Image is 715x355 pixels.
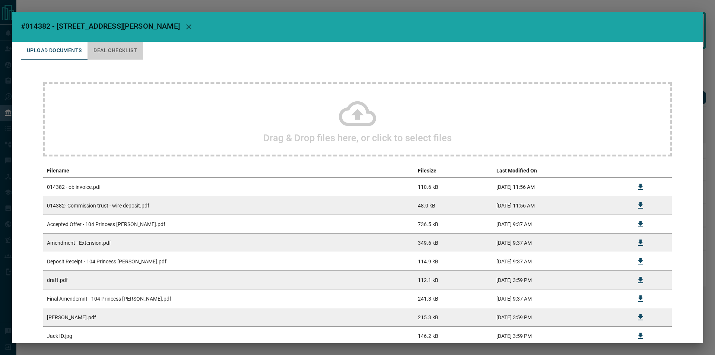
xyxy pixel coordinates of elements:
[632,271,649,289] button: Download
[43,178,414,196] td: 014382 - ob invoice.pdf
[21,42,88,60] button: Upload Documents
[43,271,414,289] td: draft.pdf
[43,164,414,178] th: Filename
[414,252,493,271] td: 114.9 kB
[21,22,180,31] span: #014382 - [STREET_ADDRESS][PERSON_NAME]
[263,132,452,143] h2: Drag & Drop files here, or click to select files
[653,164,672,178] th: delete file action column
[414,164,493,178] th: Filesize
[632,197,649,215] button: Download
[493,196,628,215] td: [DATE] 11:56 AM
[632,253,649,270] button: Download
[632,234,649,252] button: Download
[414,327,493,345] td: 146.2 kB
[493,234,628,252] td: [DATE] 9:37 AM
[493,327,628,345] td: [DATE] 3:59 PM
[632,290,649,308] button: Download
[43,196,414,215] td: 014382- Commission trust - wire deposit.pdf
[632,178,649,196] button: Download
[493,164,628,178] th: Last Modified On
[632,215,649,233] button: Download
[43,308,414,327] td: [PERSON_NAME].pdf
[43,82,672,156] div: Drag & Drop files here, or click to select files
[43,215,414,234] td: Accepted Offer - 104 Princess [PERSON_NAME].pdf
[43,234,414,252] td: Amendment - Extension.pdf
[43,327,414,345] td: Jack ID.jpg
[493,308,628,327] td: [DATE] 3:59 PM
[414,234,493,252] td: 349.6 kB
[414,308,493,327] td: 215.3 kB
[493,271,628,289] td: [DATE] 3:59 PM
[43,289,414,308] td: Final Amendemnt - 104 Princess [PERSON_NAME].pdf
[88,42,143,60] button: Deal Checklist
[414,271,493,289] td: 112.1 kB
[632,327,649,345] button: Download
[43,252,414,271] td: Deposit Receipt - 104 Princess [PERSON_NAME].pdf
[632,308,649,326] button: Download
[493,178,628,196] td: [DATE] 11:56 AM
[414,196,493,215] td: 48.0 kB
[493,252,628,271] td: [DATE] 9:37 AM
[414,289,493,308] td: 241.3 kB
[414,215,493,234] td: 736.5 kB
[414,178,493,196] td: 110.6 kB
[493,215,628,234] td: [DATE] 9:37 AM
[628,164,653,178] th: download action column
[493,289,628,308] td: [DATE] 9:37 AM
